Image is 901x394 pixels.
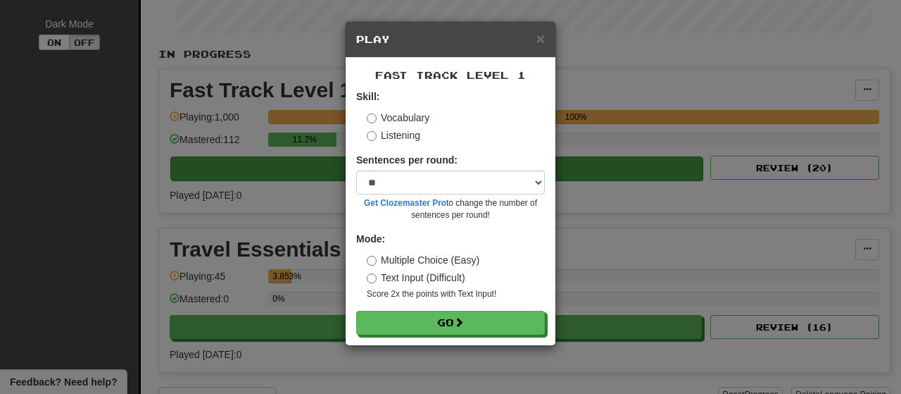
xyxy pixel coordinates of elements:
label: Vocabulary [367,111,429,125]
label: Text Input (Difficult) [367,271,465,285]
small: Score 2x the points with Text Input ! [367,288,545,300]
input: Text Input (Difficult) [367,273,377,283]
label: Sentences per round: [356,153,458,167]
strong: Mode: [356,233,385,245]
span: Fast Track Level 1 [375,69,526,81]
button: Go [356,311,545,335]
input: Vocabulary [367,113,377,123]
label: Listening [367,128,420,142]
input: Listening [367,131,377,141]
h5: Play [356,32,545,47]
span: × [536,30,545,47]
small: to change the number of sentences per round! [356,197,545,221]
button: Close [536,31,545,46]
input: Multiple Choice (Easy) [367,256,377,266]
a: Get Clozemaster Pro [364,198,446,208]
label: Multiple Choice (Easy) [367,253,479,267]
strong: Skill: [356,91,379,102]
